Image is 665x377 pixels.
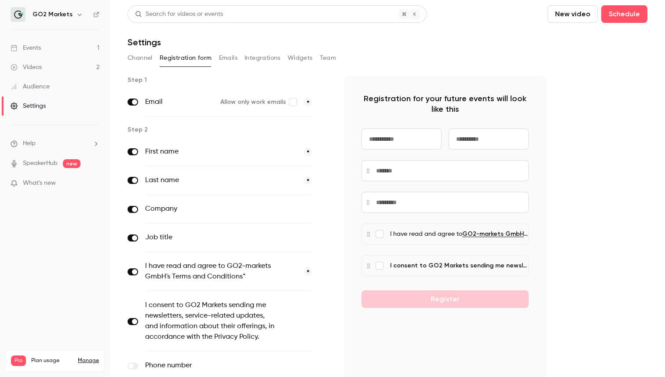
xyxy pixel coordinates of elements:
[220,98,296,106] label: Allow only work emails
[63,159,80,168] span: new
[145,175,296,186] label: Last name
[11,139,99,148] li: help-dropdown-opener
[33,10,73,19] h6: GO2 Markets
[160,51,212,65] button: Registration form
[601,5,647,23] button: Schedule
[11,102,46,110] div: Settings
[11,355,26,366] span: Pro
[11,44,41,52] div: Events
[362,93,529,114] p: Registration for your future events will look like this
[135,10,223,19] div: Search for videos or events
[78,357,99,364] a: Manage
[245,51,281,65] button: Integrations
[128,51,153,65] button: Channel
[11,82,50,91] div: Audience
[23,159,58,168] a: SpeakerHub
[462,230,598,238] a: GO2-markets GmbH's Terms and Conditions*
[145,204,276,214] label: Company
[89,179,99,187] iframe: Noticeable Trigger
[145,261,296,282] label: I have read and agree to GO2-markets GmbH's Terms and Conditions*
[145,300,276,342] label: I consent to GO2 Markets sending me newsletters, service-related updates, and information about t...
[128,37,161,48] h1: Settings
[219,51,237,65] button: Emails
[145,232,276,243] label: Job title
[145,146,296,157] label: First name
[11,7,25,22] img: GO2 Markets
[11,63,42,72] div: Videos
[288,51,313,65] button: Widgets
[145,360,276,371] label: Phone number
[128,125,330,134] p: Step 2
[31,357,73,364] span: Plan usage
[320,51,336,65] button: Team
[548,5,598,23] button: New video
[23,139,36,148] span: Help
[128,76,330,84] p: Step 1
[145,97,213,107] label: Email
[390,230,528,239] p: I have read and agree to *
[23,179,56,188] span: What's new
